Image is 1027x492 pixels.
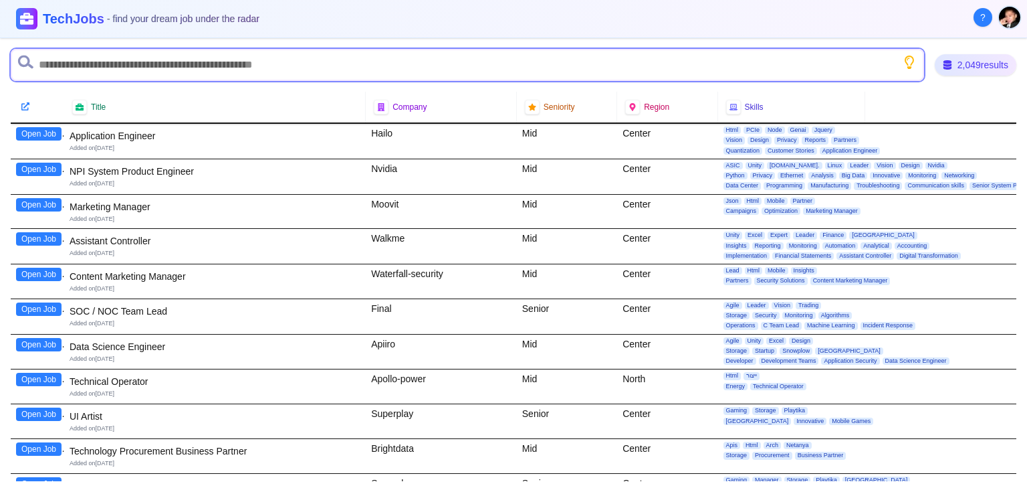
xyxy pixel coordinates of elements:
[617,159,717,194] div: Center
[16,408,62,421] button: Open Job
[744,197,762,205] span: Html
[70,410,360,423] div: UI Artist
[70,390,360,398] div: Added on [DATE]
[788,127,809,134] span: Genai
[617,229,717,264] div: Center
[774,137,800,144] span: Privacy
[825,162,845,169] span: Linux
[617,370,717,404] div: North
[897,252,961,260] span: Digital Transformation
[782,407,808,414] span: Playtika
[796,302,821,309] span: Trading
[70,459,360,468] div: Added on [DATE]
[778,172,806,179] span: Ethernet
[644,102,669,112] span: Region
[517,299,617,334] div: Senior
[517,124,617,159] div: Mid
[70,444,360,458] div: Technology Procurement Business Partner
[812,127,835,134] span: Jquery
[744,372,760,380] span: ייצור
[903,56,916,69] button: Show search tips
[818,312,852,319] span: Algorithms
[70,424,360,433] div: Added on [DATE]
[16,338,62,351] button: Open Job
[764,182,805,189] span: Programming
[784,477,811,484] span: Storage
[782,312,816,319] span: Monitoring
[366,439,517,473] div: Brightdata
[723,452,750,459] span: Storage
[808,172,836,179] span: Analysis
[791,267,817,274] span: Insights
[764,197,788,205] span: Mobile
[43,9,259,28] h1: TechJobs
[831,137,859,144] span: Partners
[764,442,782,449] span: Arch
[517,439,617,473] div: Mid
[784,442,812,449] span: Netanya
[847,162,871,169] span: Leader
[366,404,517,438] div: Superplay
[789,337,813,345] span: Design
[905,172,939,179] span: Monitoring
[899,162,923,169] span: Design
[366,159,517,194] div: Nvidia
[16,198,62,212] button: Open Job
[723,277,752,284] span: Partners
[750,383,806,390] span: Technical Operator
[366,229,517,264] div: Walkme
[16,477,62,491] button: Open Job
[744,127,762,134] span: PCIe
[752,407,779,414] span: Storage
[786,242,820,250] span: Monitoring
[804,322,858,329] span: Machine Learning
[820,232,846,239] span: Finance
[762,208,800,215] span: Optimization
[70,305,360,318] div: SOC / NOC Team Lead
[16,303,62,316] button: Open Job
[905,182,967,189] span: Communication skills
[70,179,360,188] div: Added on [DATE]
[392,102,427,112] span: Company
[723,477,750,484] span: Gaming
[16,163,62,176] button: Open Job
[723,442,741,449] span: Apis
[745,232,765,239] span: Excel
[795,452,846,459] span: Business Partner
[517,229,617,264] div: Mid
[854,182,902,189] span: Troubleshooting
[723,407,750,414] span: Gaming
[723,337,742,345] span: Agile
[820,147,881,155] span: Application Engineer
[870,172,903,179] span: Innovative
[70,284,360,293] div: Added on [DATE]
[723,127,741,134] span: Html
[980,11,986,24] span: ?
[999,7,1020,28] img: User avatar
[16,442,62,456] button: Open Job
[723,232,743,239] span: Unity
[517,335,617,370] div: Mid
[790,197,816,205] span: Partner
[750,172,776,179] span: Privacy
[874,162,895,169] span: Vision
[544,102,575,112] span: Seniority
[748,137,772,144] span: Design
[617,439,717,473] div: Center
[723,242,750,250] span: Insights
[743,442,761,449] span: Html
[107,13,259,24] span: - find your dream job under the radar
[998,5,1022,29] button: User menu
[617,299,717,334] div: Center
[70,355,360,363] div: Added on [DATE]
[723,357,756,365] span: Developer
[842,477,911,484] span: [GEOGRAPHIC_DATA]
[745,337,764,345] span: Unity
[723,347,750,355] span: Storage
[813,477,840,484] span: Playtika
[70,319,360,328] div: Added on [DATE]
[723,418,792,425] span: [GEOGRAPHIC_DATA]
[723,267,742,274] span: Lead
[70,215,360,224] div: Added on [DATE]
[617,124,717,159] div: Center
